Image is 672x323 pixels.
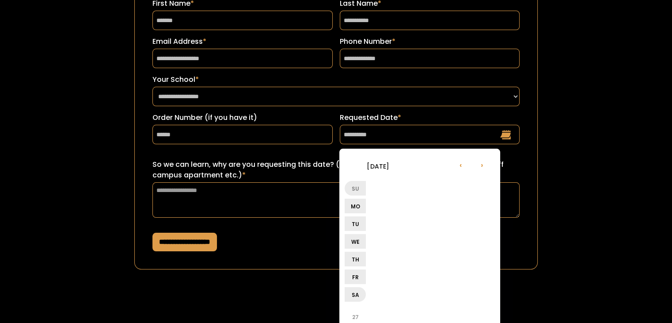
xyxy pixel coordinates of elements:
[345,155,411,177] li: [DATE]
[345,181,366,196] li: Su
[471,154,492,175] li: ›
[345,234,366,249] li: We
[345,252,366,266] li: Th
[345,216,366,231] li: Tu
[340,36,520,47] label: Phone Number
[152,112,332,123] label: Order Number (if you have it)
[345,269,366,284] li: Fr
[340,112,520,123] label: Requested Date
[450,154,471,175] li: ‹
[152,74,520,85] label: Your School
[152,36,332,47] label: Email Address
[345,199,366,213] li: Mo
[345,287,366,302] li: Sa
[152,159,520,181] label: So we can learn, why are you requesting this date? (ex: sorority recruitment, lease turn over for...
